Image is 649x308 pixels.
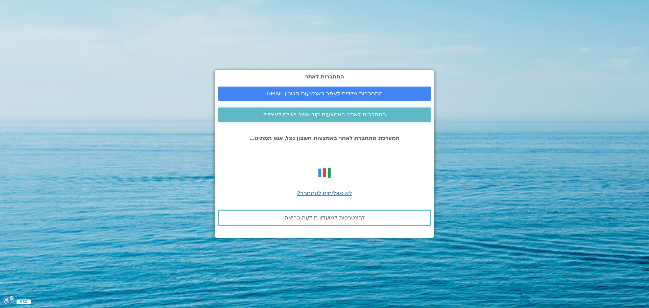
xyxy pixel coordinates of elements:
[218,87,431,101] a: התחברות מיידית לאתר באמצעות חשבון GMAIL
[267,91,383,97] span: התחברות מיידית לאתר באמצעות חשבון GMAIL
[218,108,431,122] a: התחברות לאתר באמצעות קוד אשר יישלח לאימייל
[218,74,431,80] h2: התחברות לאתר
[218,210,431,226] a: להצטרפות למועדון תודעה בריאה
[263,112,386,118] span: התחברות לאתר באמצעות קוד אשר יישלח לאימייל
[218,135,431,141] p: המערכת מתחברת לאתר באמצעות חשבון גוגל, אנא המתינו...
[297,190,352,197] a: לא מצליחים להתחבר?
[285,215,365,221] span: להצטרפות למועדון תודעה בריאה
